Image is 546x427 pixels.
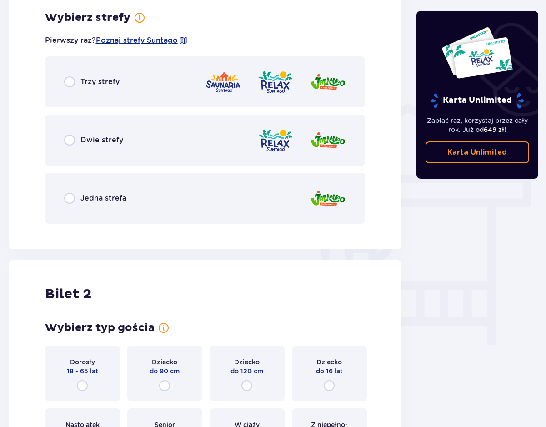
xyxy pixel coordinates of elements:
a: Karta Unlimited [426,141,529,163]
p: do 16 lat [316,367,343,376]
p: Wybierz strefy [45,11,130,25]
p: Zapłać raz, korzystaj przez cały rok. Już od ! [426,116,529,134]
p: Dorosły [70,357,95,367]
p: Bilet 2 [45,286,91,303]
p: Jedna strefa [80,193,126,203]
p: Dziecko [316,357,342,367]
img: zone logo [257,69,294,95]
a: Poznaj strefy Suntago [96,35,178,45]
p: do 90 cm [150,367,180,376]
p: Trzy strefy [80,77,120,87]
p: Dziecko [234,357,260,367]
span: 649 zł [484,126,504,133]
p: Dwie strefy [80,135,123,145]
p: Wybierz typ gościa [45,321,155,335]
img: zone logo [257,127,294,153]
p: Karta Unlimited [430,93,525,109]
p: 18 - 65 lat [67,367,98,376]
img: zone logo [310,69,346,95]
p: Karta Unlimited [447,147,507,157]
p: do 120 cm [230,367,263,376]
img: zone logo [310,127,346,153]
img: zone logo [205,69,241,95]
img: zone logo [310,186,346,211]
p: Dziecko [152,357,177,367]
p: Pierwszy raz? [45,35,188,45]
